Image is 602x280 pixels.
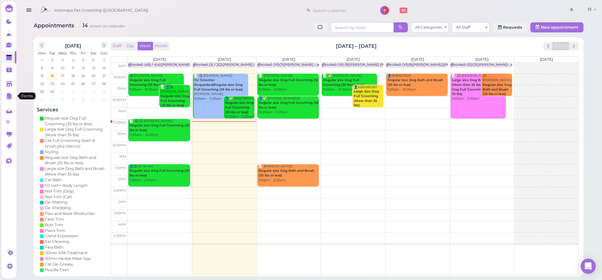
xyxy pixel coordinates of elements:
span: 20 [91,73,96,79]
div: Flea Bath [45,244,63,250]
b: Large size Dog Bath and Brush (More than 35 lbs)|Large size Dog Full Grooming (More than 35 lbs) [451,78,503,96]
h2: [DATE] – [DATE] [336,42,377,50]
div: Face Trim [45,216,64,222]
span: 27 [91,81,96,87]
b: Regular size Dog Bath and Brush (35 lbs or less) [258,169,314,177]
span: [DATE] [153,57,166,62]
b: Regular size Dog Full Grooming (35 lbs or less) [129,123,189,132]
div: Blocked: (10) (9)[PERSON_NAME] [PERSON_NAME] • appointment [322,63,434,67]
b: Regular size Dog Full Grooming (35 lbs or less) [129,169,189,177]
span: 1 [61,89,64,94]
span: All Categories [415,25,442,30]
span: Sat [90,51,96,55]
div: Blocked: (10)(9)[PERSON_NAME],[PERSON_NAME] • appointment [387,63,497,67]
span: 25 [70,81,75,87]
span: 22 [39,81,44,87]
div: 📝 [PERSON_NAME] 1:30pm - 2:30pm [258,164,319,183]
span: 11:30am [113,120,126,125]
button: Week [138,42,153,50]
div: 😋 [PERSON_NAME] 9:30am - 10:30am [129,74,184,92]
button: Month [153,42,169,50]
b: Regular size Dog Full Grooming (35 lbs or less) [258,101,318,109]
span: 18 [70,73,75,79]
button: next [101,42,107,48]
div: Cat De-Greasy [45,261,73,267]
div: Paws Trim [45,228,65,233]
span: 4:30pm [113,234,126,238]
span: 9:30am [114,75,126,79]
div: 👤😋 (2) Ye Kid 1:30pm - 2:30pm [129,164,190,183]
div: Open Intercom Messenger [581,259,596,274]
div: Poodle Feet [45,267,69,273]
span: 10:30am [112,98,126,102]
span: 16 [50,73,55,79]
button: New appointment [530,22,583,32]
span: 15 [40,73,44,79]
span: 3:30pm [114,211,126,215]
span: 3 [82,89,85,94]
span: Tue [49,51,55,55]
b: Regular size Dog Bath and Brush (35 lbs or less) [387,78,443,87]
span: 28 [101,81,107,87]
i: 14 [79,22,125,29]
span: Sun [101,51,107,55]
div: Blocked: 4(6) / 4(4)[PERSON_NAME] • appointment [129,63,215,67]
div: Nail Trim (Dog) [45,188,74,194]
div: Butt Trim [45,222,63,228]
div: Paw and Nose Moisturizer [45,211,95,216]
span: 26 [80,81,86,87]
div: Blocked: (10)(7)[PERSON_NAME] • appointment [258,63,338,67]
span: 12:30pm [112,143,126,147]
span: Fri [81,51,85,55]
div: 👤✅ [PHONE_NUMBER] 10:30am - 11:30am [258,96,319,115]
b: 1hr Groomer Requested|Regular size Dog Full Grooming (35 lbs or less) [194,78,243,91]
a: Requests [493,22,527,32]
h2: [DATE] [65,42,81,49]
div: 👤6265060367 10:00am - 11:00am [353,85,383,117]
b: Regular size Dog Full Grooming (35 lbs or less) [323,78,364,87]
span: New appointment [541,25,578,30]
div: 📝 👤😋 [PERSON_NAME] mini schnauzer , bad for grooming puppy 10:00am - 11:00am [160,85,190,131]
span: 12 [102,97,106,102]
span: 4 [71,57,74,63]
b: Regular size Dog Bath and Brush (35 lbs or less) [483,83,512,96]
span: 1 [41,57,43,63]
span: [DATE] [346,57,359,62]
span: 30 [50,89,55,94]
span: 1:30pm [114,166,126,170]
span: [DATE] [282,57,295,62]
div: Styling [45,149,58,155]
span: 10am [117,87,126,91]
span: 5 [102,89,106,94]
span: 7 [51,97,54,102]
span: 10 [81,97,85,102]
span: [DATE] [411,57,424,62]
div: Large size Dog Full Grooming (More than 35 lbs) [45,126,106,138]
span: 2 [71,89,74,94]
div: Regular size Dog Full Grooming (35 lbs or less) [45,115,106,127]
b: Regular size Dog Full Grooming (35 lbs or less) [258,78,318,87]
span: 4 [92,89,95,94]
span: [DATE] [540,57,553,62]
input: Search customer [311,5,372,15]
div: De-Matting [45,199,68,205]
span: 12 [81,65,85,71]
span: Thu [70,51,76,55]
div: Forms [19,92,36,99]
span: 6 [40,97,44,102]
span: 19 [81,73,85,79]
span: 2:30pm [114,188,126,193]
div: 30min SPA Treatment [45,250,88,256]
div: 👤9097627620 9:30am - 10:30am [387,74,448,92]
div: Gland Expression [45,233,78,239]
b: Regular size Dog Full Grooming (35 lbs or less) [129,78,171,87]
input: Search by notes [331,22,394,32]
span: 14 [101,65,106,71]
div: 📝 😋 [PERSON_NAME] [PERSON_NAME] 9:30am - 11:30am [194,74,248,101]
span: 4pm [118,222,126,227]
span: Appointments [34,22,76,29]
div: (2) [PERSON_NAME] 9:30am - 10:30am [482,74,512,101]
span: All Staff [456,25,470,30]
span: 29 [39,89,45,94]
div: Cat Bath [45,177,62,183]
